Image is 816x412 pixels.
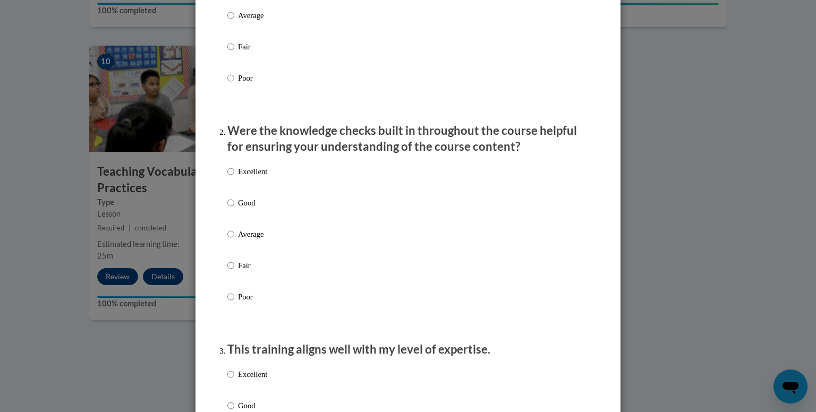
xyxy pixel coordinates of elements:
[238,228,267,240] p: Average
[238,197,267,209] p: Good
[227,123,589,156] p: Were the knowledge checks built in throughout the course helpful for ensuring your understanding ...
[227,368,234,380] input: Excellent
[227,72,234,84] input: Poor
[227,197,234,209] input: Good
[238,291,267,303] p: Poor
[227,341,589,358] p: This training aligns well with my level of expertise.
[227,41,234,53] input: Fair
[238,41,267,53] p: Fair
[238,400,267,411] p: Good
[238,166,267,177] p: Excellent
[227,260,234,271] input: Fair
[238,368,267,380] p: Excellent
[227,291,234,303] input: Poor
[238,260,267,271] p: Fair
[227,166,234,177] input: Excellent
[238,72,267,84] p: Poor
[227,400,234,411] input: Good
[238,10,267,21] p: Average
[227,10,234,21] input: Average
[227,228,234,240] input: Average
